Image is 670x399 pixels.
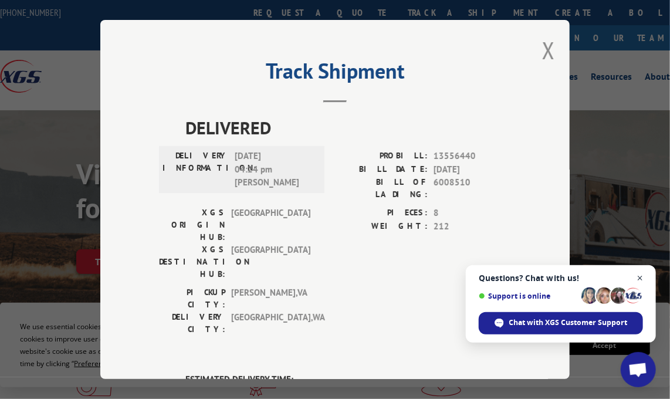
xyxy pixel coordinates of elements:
[509,317,628,328] span: Chat with XGS Customer Support
[335,150,428,163] label: PROBILL:
[159,63,511,85] h2: Track Shipment
[235,150,314,190] span: [DATE] 04:24 pm [PERSON_NAME]
[231,311,310,336] span: [GEOGRAPHIC_DATA] , WA
[335,176,428,201] label: BILL OF LADING:
[159,286,225,311] label: PICKUP CITY:
[434,176,511,201] span: 6008510
[159,311,225,336] label: DELIVERY CITY:
[434,220,511,234] span: 212
[159,207,225,244] label: XGS ORIGIN HUB:
[335,220,428,234] label: WEIGHT:
[185,373,511,387] label: ESTIMATED DELIVERY TIME:
[163,150,229,190] label: DELIVERY INFORMATION:
[335,163,428,177] label: BILL DATE:
[479,292,577,300] span: Support is online
[231,244,310,280] span: [GEOGRAPHIC_DATA]
[479,312,643,334] div: Chat with XGS Customer Support
[159,244,225,280] label: XGS DESTINATION HUB:
[621,352,656,387] div: Open chat
[542,35,555,66] button: Close modal
[231,207,310,244] span: [GEOGRAPHIC_DATA]
[231,286,310,311] span: [PERSON_NAME] , VA
[335,207,428,220] label: PIECES:
[633,271,648,286] span: Close chat
[479,273,643,283] span: Questions? Chat with us!
[434,207,511,220] span: 8
[434,163,511,177] span: [DATE]
[185,114,511,141] span: DELIVERED
[434,150,511,163] span: 13556440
